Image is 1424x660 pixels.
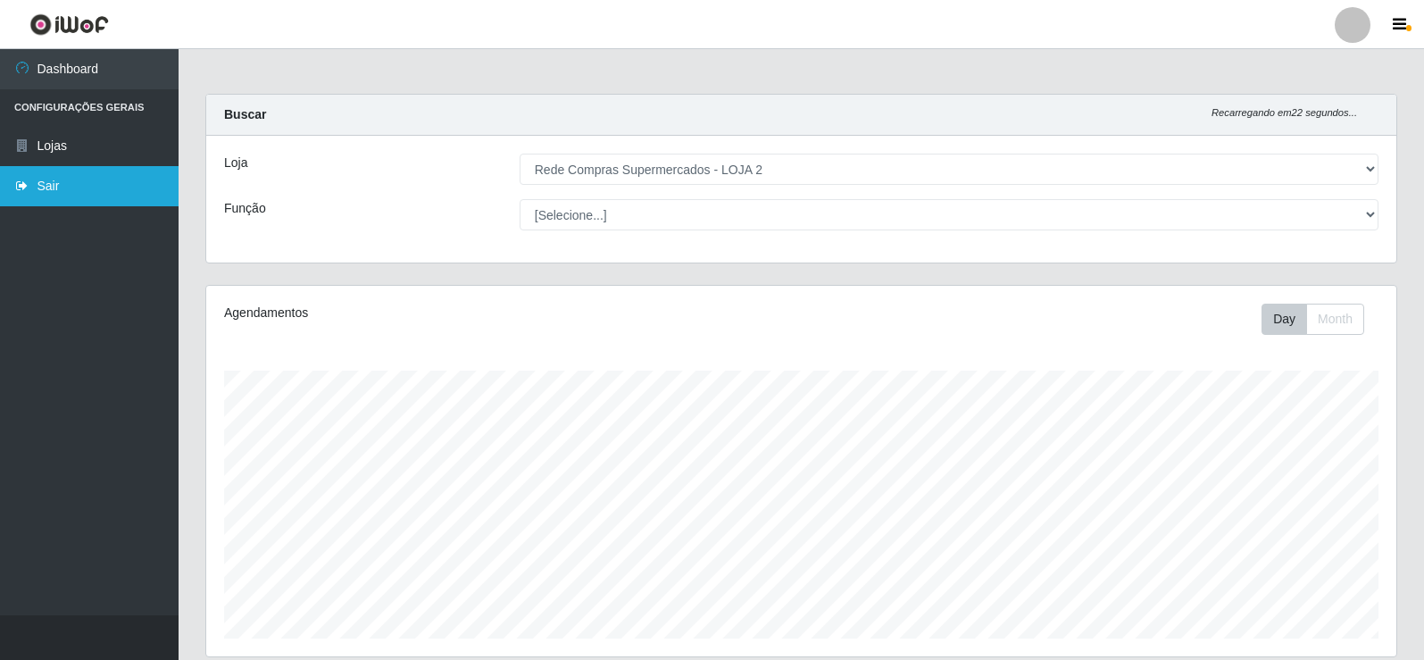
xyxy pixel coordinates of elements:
[224,199,266,218] label: Função
[1306,304,1364,335] button: Month
[224,107,266,121] strong: Buscar
[1262,304,1307,335] button: Day
[224,154,247,172] label: Loja
[29,13,109,36] img: CoreUI Logo
[1262,304,1364,335] div: First group
[1262,304,1378,335] div: Toolbar with button groups
[1212,107,1357,118] i: Recarregando em 22 segundos...
[224,304,689,322] div: Agendamentos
